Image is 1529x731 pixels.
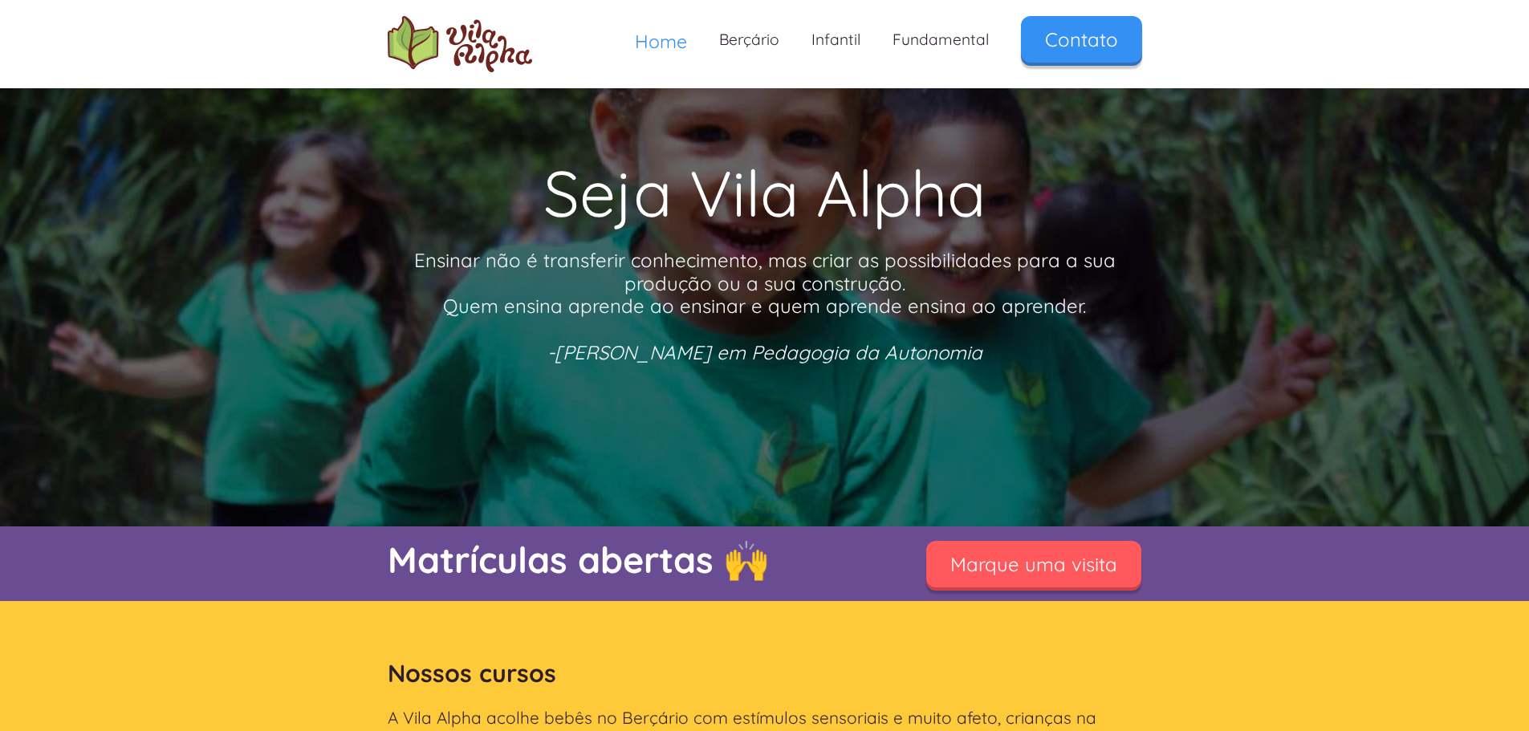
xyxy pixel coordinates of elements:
[388,649,1142,698] h2: Nossos cursos
[388,249,1142,364] p: Ensinar não é transferir conhecimento, mas criar as possibilidades para a sua produção ou a sua c...
[876,16,1005,63] a: Fundamental
[547,340,982,364] em: -[PERSON_NAME] em Pedagogia da Autonomia
[635,30,687,53] span: Home
[1021,16,1142,63] a: Contato
[388,534,885,585] p: Matrículas abertas 🙌
[388,16,532,72] img: logo Escola Vila Alpha
[703,16,795,63] a: Berçário
[926,541,1141,587] a: Marque uma visita
[388,144,1142,241] h1: Seja Vila Alpha
[388,16,532,72] a: home
[795,16,876,63] a: Infantil
[619,16,703,67] a: Home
